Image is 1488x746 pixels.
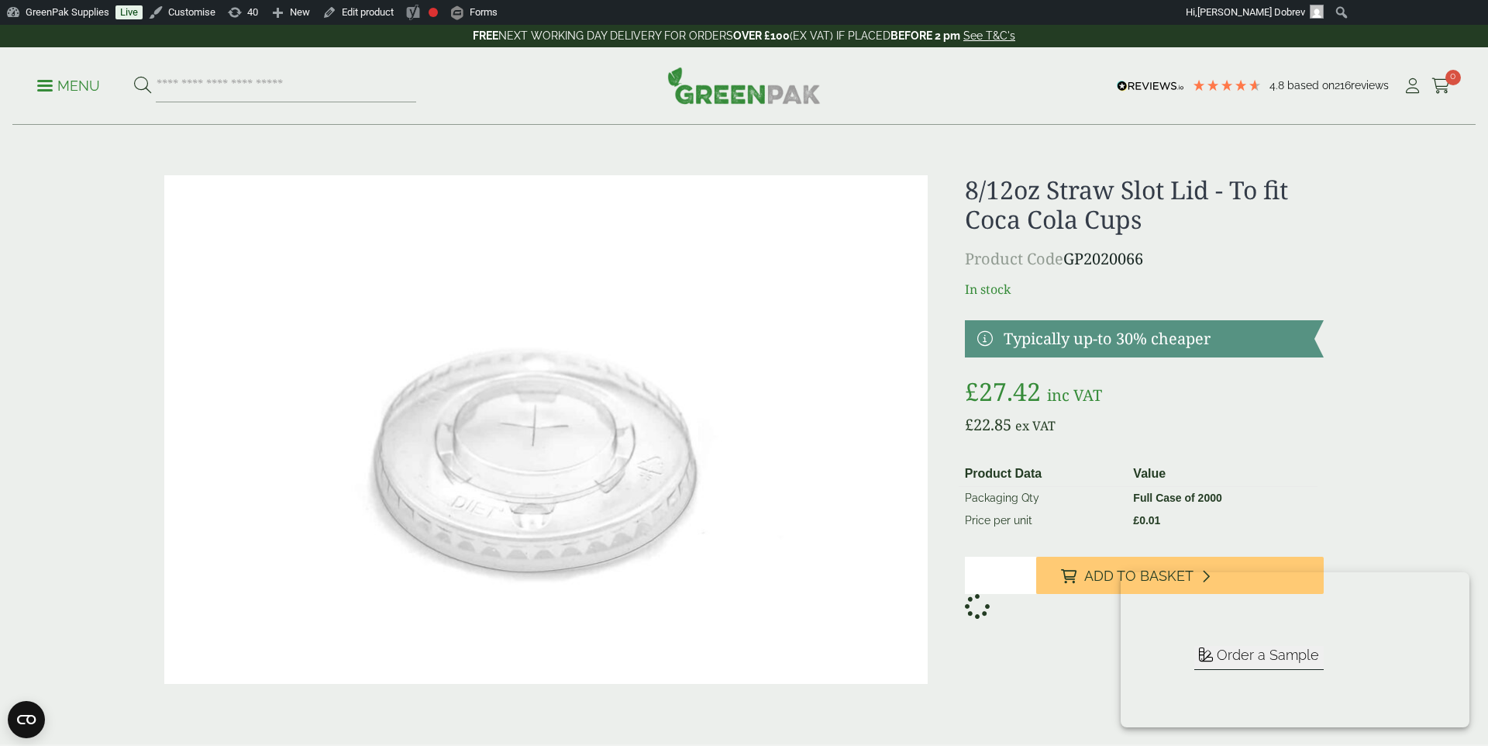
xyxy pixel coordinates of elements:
[965,414,1011,435] bdi: 22.85
[1351,79,1389,92] span: reviews
[965,175,1324,235] h1: 8/12oz Straw Slot Lid - To fit Coca Cola Cups
[1431,74,1451,98] a: 0
[959,486,1128,509] td: Packaging Qty
[965,375,979,408] span: £
[1133,514,1160,527] bdi: 0.01
[115,5,143,19] a: Live
[959,461,1128,487] th: Product Data
[1036,557,1324,594] button: Add to Basket
[1197,6,1305,18] span: [PERSON_NAME] Dobrev
[1192,78,1262,92] div: 4.79 Stars
[1084,568,1193,585] span: Add to Basket
[1127,461,1317,487] th: Value
[965,248,1063,269] span: Product Code
[733,29,790,42] strong: OVER £100
[429,8,438,17] div: Focus keyphrase not set
[965,375,1041,408] bdi: 27.42
[890,29,960,42] strong: BEFORE 2 pm
[1431,78,1451,94] i: Cart
[8,701,45,738] button: Open CMP widget
[37,77,100,95] p: Menu
[1133,514,1139,527] span: £
[1117,81,1184,92] img: REVIEWS.io
[965,414,973,435] span: £
[963,29,1015,42] a: See T&C's
[1047,385,1102,406] span: inc VAT
[1269,79,1287,92] span: 4.8
[1287,79,1335,92] span: Based on
[965,280,1324,299] p: In stock
[667,67,821,104] img: GreenPak Supplies
[164,175,928,684] img: 12oz Straw Slot Coke Cup Lid
[1015,417,1056,434] span: ex VAT
[1445,70,1461,85] span: 0
[1403,78,1422,94] i: My Account
[959,509,1128,532] td: Price per unit
[473,29,498,42] strong: FREE
[965,247,1324,271] p: GP2020066
[1335,79,1351,92] span: 216
[37,77,100,92] a: Menu
[1133,492,1221,504] strong: Full Case of 2000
